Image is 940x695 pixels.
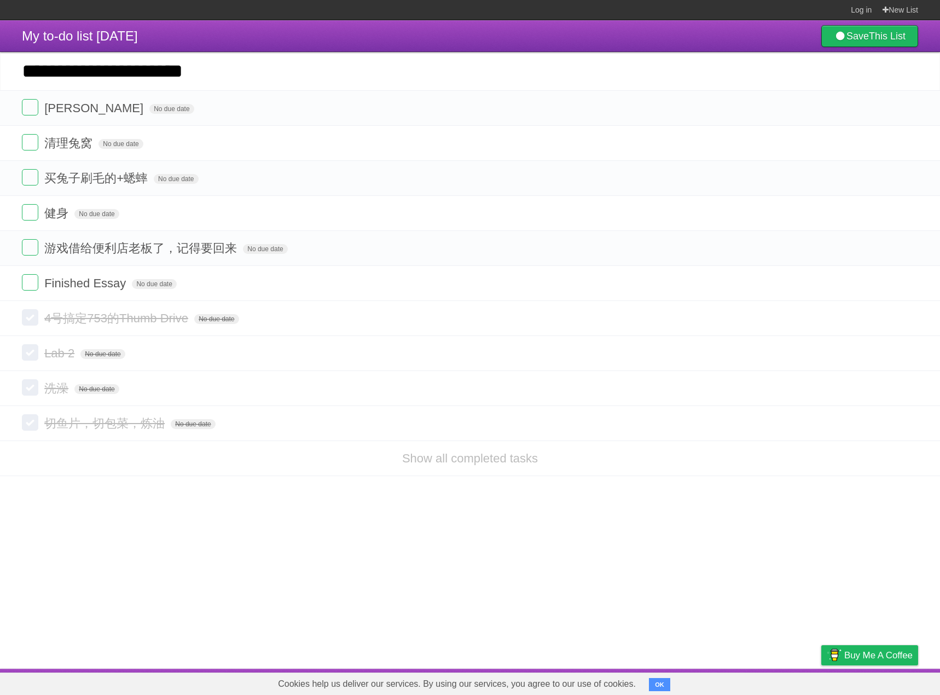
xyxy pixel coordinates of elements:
[22,99,38,115] label: Done
[22,204,38,221] label: Done
[869,31,906,42] b: This List
[22,274,38,291] label: Done
[849,671,918,692] a: Suggest a feature
[807,671,835,692] a: Privacy
[827,646,842,664] img: Buy me a coffee
[149,104,194,114] span: No due date
[22,169,38,186] label: Done
[74,209,119,219] span: No due date
[22,239,38,256] label: Done
[821,645,918,665] a: Buy me a coffee
[22,134,38,150] label: Done
[22,309,38,326] label: Done
[821,25,918,47] a: SaveThis List
[676,671,699,692] a: About
[44,381,71,395] span: 洗澡
[22,414,38,431] label: Done
[154,174,198,184] span: No due date
[243,244,287,254] span: No due date
[402,451,538,465] a: Show all completed tasks
[44,101,146,115] span: [PERSON_NAME]
[712,671,756,692] a: Developers
[22,28,138,43] span: My to-do list [DATE]
[770,671,794,692] a: Terms
[74,384,119,394] span: No due date
[44,416,167,430] span: 切鱼片，切包菜，炼油
[649,678,670,691] button: OK
[44,276,129,290] span: Finished Essay
[44,241,240,255] span: 游戏借给便利店老板了，记得要回来
[844,646,913,665] span: Buy me a coffee
[22,344,38,361] label: Done
[22,379,38,396] label: Done
[132,279,176,289] span: No due date
[44,171,150,185] span: 买兔子刷毛的+蟋蟀
[44,206,71,220] span: 健身
[44,346,77,360] span: Lab 2
[267,673,647,695] span: Cookies help us deliver our services. By using our services, you agree to our use of cookies.
[44,311,191,325] span: 4号搞定753的Thumb Drive
[80,349,125,359] span: No due date
[98,139,143,149] span: No due date
[171,419,215,429] span: No due date
[194,314,239,324] span: No due date
[44,136,95,150] span: 清理兔窝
